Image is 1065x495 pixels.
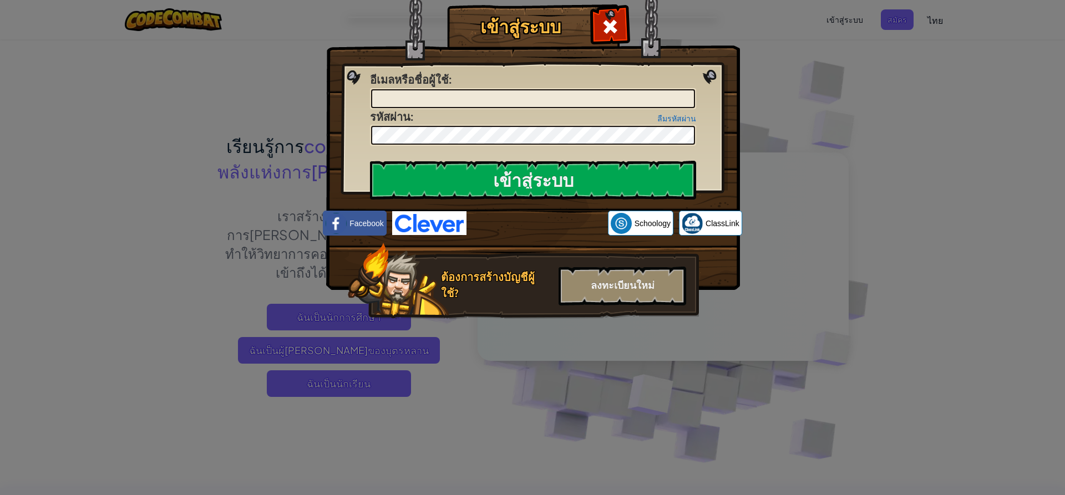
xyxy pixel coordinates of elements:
span: อีเมลหรือชื่อผู้ใช้ [370,72,449,87]
a: ลืมรหัสผ่าน [657,114,696,123]
span: รหัสผ่าน [370,109,410,124]
label: : [370,109,413,125]
input: เข้าสู่ระบบ [370,161,696,200]
img: classlink-logo-small.png [682,213,703,234]
label: : [370,72,452,88]
h1: เข้าสู่ระบบ [450,17,591,37]
img: clever-logo-blue.png [392,211,466,235]
span: Facebook [349,218,383,229]
span: ClassLink [706,218,739,229]
span: Schoology [635,218,671,229]
img: facebook_small.png [326,213,347,234]
div: ลงทะเบียนใหม่ [559,267,686,305]
iframe: ปุ่มลงชื่อเข้าใช้ด้วย Google [466,211,608,236]
div: ต้องการสร้างบัญชีผู้ใช้? [441,269,552,301]
img: schoology.png [611,213,632,234]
